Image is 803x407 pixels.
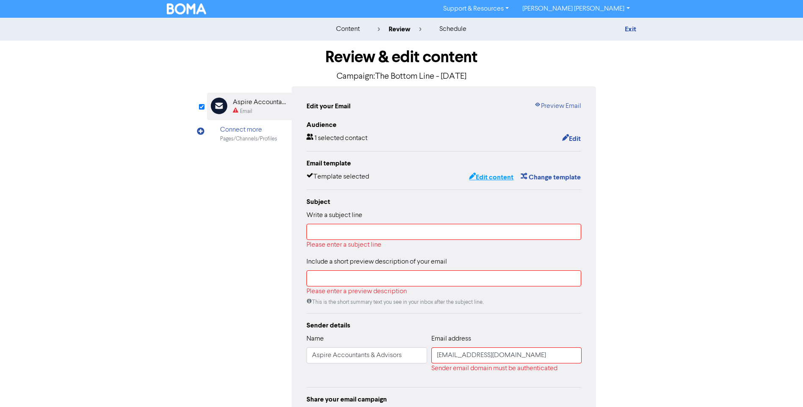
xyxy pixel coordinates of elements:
[431,334,471,344] label: Email address
[306,101,350,111] div: Edit your Email
[306,133,367,144] div: 1 selected contact
[431,363,582,374] div: Sender email domain must be authenticated
[207,70,596,83] p: Campaign: The Bottom Line - [DATE]
[562,133,581,144] button: Edit
[207,47,596,67] h1: Review & edit content
[436,2,516,16] a: Support & Resources
[306,210,362,220] label: Write a subject line
[534,101,581,111] a: Preview Email
[167,3,207,14] img: BOMA Logo
[625,25,636,33] a: Exit
[306,286,582,297] div: Please enter a preview description
[439,24,466,34] div: schedule
[240,107,252,115] div: Email
[233,97,287,107] div: Aspire Accountants & Advisors
[306,158,582,168] div: Email template
[516,2,636,16] a: [PERSON_NAME] [PERSON_NAME]
[306,394,582,404] div: Share your email campaign
[469,172,514,183] button: Edit content
[761,366,803,407] iframe: Chat Widget
[306,172,369,183] div: Template selected
[207,93,292,120] div: Aspire Accountants & AdvisorsEmail
[520,172,581,183] button: Change template
[207,120,292,148] div: Connect morePages/Channels/Profiles
[220,135,277,143] div: Pages/Channels/Profiles
[336,24,360,34] div: content
[378,24,422,34] div: review
[306,197,582,207] div: Subject
[306,120,582,130] div: Audience
[220,125,277,135] div: Connect more
[306,257,447,267] label: Include a short preview description of your email
[306,298,582,306] div: This is the short summary text you see in your inbox after the subject line.
[306,320,582,330] div: Sender details
[306,334,324,344] label: Name
[306,240,582,250] div: Please enter a subject line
